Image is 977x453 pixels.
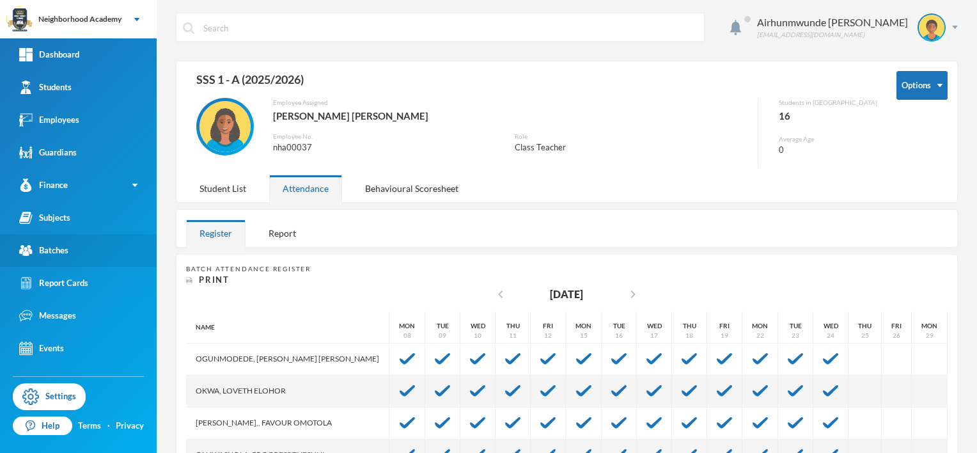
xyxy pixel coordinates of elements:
[792,331,799,340] div: 23
[116,420,144,433] a: Privacy
[19,342,64,355] div: Events
[107,420,110,433] div: ·
[437,321,449,331] div: Tue
[19,48,79,61] div: Dashboard
[926,331,934,340] div: 29
[824,321,838,331] div: Wed
[625,287,641,302] i: chevron_right
[790,321,802,331] div: Tue
[719,321,730,331] div: Fri
[38,13,121,25] div: Neighborhood Academy
[7,7,33,33] img: logo
[273,98,748,107] div: Employee Assigned
[756,331,764,340] div: 22
[273,141,496,154] div: nha00037
[78,420,101,433] a: Terms
[13,383,86,410] a: Settings
[186,376,389,408] div: Okwa, Loveth Elohor
[19,81,72,94] div: Students
[269,175,342,202] div: Attendance
[19,276,88,290] div: Report Cards
[757,15,908,30] div: Airhunmwunde [PERSON_NAME]
[186,312,389,344] div: Name
[752,321,768,331] div: Mon
[202,13,698,42] input: Search
[891,321,902,331] div: Fri
[858,321,871,331] div: Thu
[515,132,749,141] div: Role
[543,321,553,331] div: Fri
[471,321,485,331] div: Wed
[186,71,877,98] div: SSS 1 - A (2025/2026)
[19,244,68,257] div: Batches
[439,331,446,340] div: 09
[273,107,748,124] div: [PERSON_NAME] [PERSON_NAME]
[685,331,693,340] div: 18
[779,107,877,124] div: 16
[515,141,749,154] div: Class Teacher
[779,98,877,107] div: Students in [GEOGRAPHIC_DATA]
[352,175,472,202] div: Behavioural Scoresheet
[721,331,728,340] div: 19
[273,132,496,141] div: Employee No.
[580,331,588,340] div: 15
[861,331,869,340] div: 25
[550,287,583,302] div: [DATE]
[186,344,389,376] div: Ogunmodede, [PERSON_NAME] [PERSON_NAME]
[544,331,552,340] div: 12
[896,71,948,100] button: Options
[921,321,937,331] div: Mon
[19,179,68,192] div: Finance
[19,211,70,225] div: Subjects
[647,321,662,331] div: Wed
[827,331,834,340] div: 24
[199,274,230,285] span: Print
[255,219,309,247] div: Report
[683,321,696,331] div: Thu
[186,219,246,247] div: Register
[779,144,877,157] div: 0
[19,146,77,159] div: Guardians
[474,331,481,340] div: 10
[615,331,623,340] div: 16
[399,321,415,331] div: Mon
[19,309,76,322] div: Messages
[919,15,944,40] img: STUDENT
[575,321,591,331] div: Mon
[186,175,260,202] div: Student List
[13,417,72,436] a: Help
[779,134,877,144] div: Average Age
[183,22,194,34] img: search
[650,331,658,340] div: 17
[403,331,411,340] div: 08
[19,113,79,127] div: Employees
[199,101,251,152] img: EMPLOYEE
[186,265,311,273] span: Batch Attendance Register
[613,321,625,331] div: Tue
[506,321,520,331] div: Thu
[757,30,908,40] div: [EMAIL_ADDRESS][DOMAIN_NAME]
[893,331,900,340] div: 26
[509,331,517,340] div: 11
[493,287,508,302] i: chevron_left
[186,408,389,440] div: [PERSON_NAME],, Favour Omotola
